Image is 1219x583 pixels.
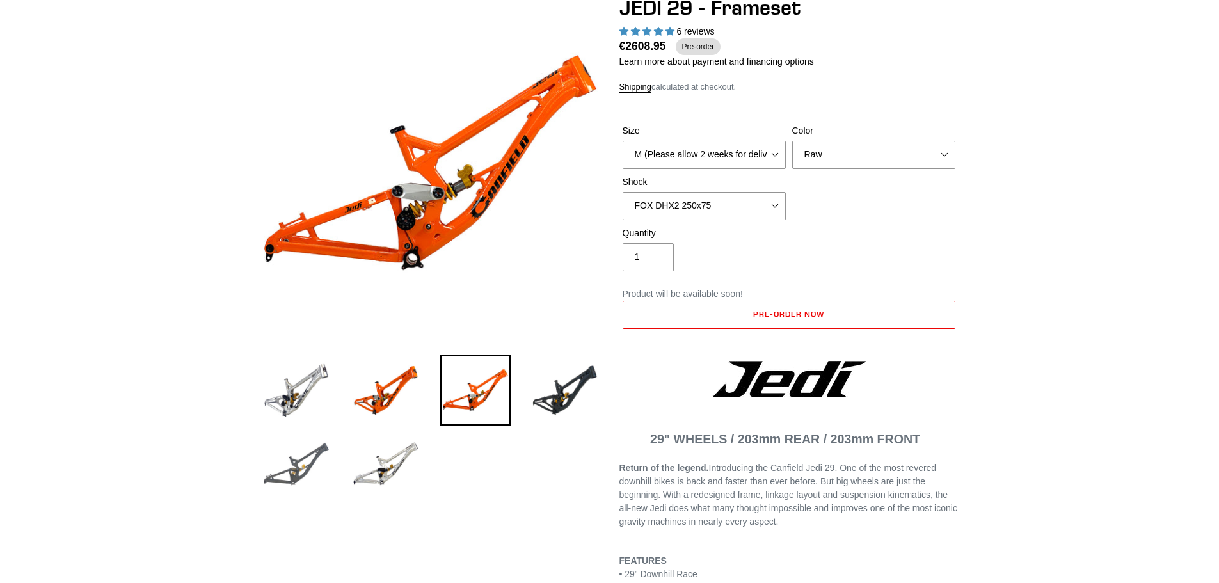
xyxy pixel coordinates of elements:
[619,569,697,579] span: • 29” Downhill Race
[753,309,824,319] span: Pre-order now
[623,301,955,329] button: Add to cart
[619,56,814,67] a: Learn more about payment and financing options
[261,429,331,500] img: Load image into Gallery viewer, JEDI 29 - Frameset
[619,555,667,566] b: FEATURES
[351,355,421,426] img: Load image into Gallery viewer, JEDI 29 - Frameset
[440,355,511,426] img: Load image into Gallery viewer, JEDI 29 - Frameset
[261,355,331,426] img: Load image into Gallery viewer, JEDI 29 - Frameset
[619,463,709,473] b: Return of the legend.
[676,26,714,36] span: 6 reviews
[530,355,600,426] img: Load image into Gallery viewer, JEDI 29 - Frameset
[619,463,957,527] span: Introducing the Canfield Jedi 29. One of the most revered downhill bikes is back and faster than ...
[623,287,955,301] p: Product will be available soon!
[676,38,721,55] span: Pre-order
[650,432,920,446] span: 29" WHEELS / 203mm REAR / 203mm FRONT
[619,82,652,93] a: Shipping
[619,38,666,54] span: €2608.95
[792,124,955,138] label: Color
[351,429,421,500] img: Load image into Gallery viewer, JEDI 29 - Frameset
[619,81,959,93] div: calculated at checkout.
[623,227,786,240] label: Quantity
[619,26,677,36] span: 5.00 stars
[623,124,786,138] label: Size
[623,175,786,189] label: Shock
